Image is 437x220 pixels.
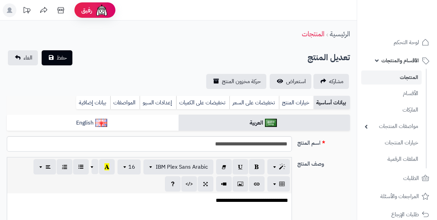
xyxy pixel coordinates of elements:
[403,173,419,183] span: الطلبات
[140,96,176,109] a: إعدادات السيو
[361,119,422,134] a: مواصفات المنتجات
[110,96,140,109] a: المواصفات
[361,86,422,101] a: الأقسام
[76,96,110,109] a: بيانات إضافية
[313,96,350,109] a: بيانات أساسية
[18,3,35,19] a: تحديثات المنصة
[361,170,433,186] a: الطلبات
[361,103,422,117] a: الماركات
[95,119,107,127] img: English
[143,159,213,174] button: IBM Plex Sans Arabic
[229,96,279,109] a: تخفيضات على السعر
[381,56,419,65] span: الأقسام والمنتجات
[313,74,349,89] a: مشاركه
[295,136,353,147] label: اسم المنتج
[361,34,433,51] a: لوحة التحكم
[265,119,277,127] img: العربية
[361,152,422,167] a: الملفات الرقمية
[81,6,92,14] span: رفيق
[179,115,350,131] a: العربية
[279,96,313,109] a: خيارات المنتج
[7,115,179,131] a: English
[57,54,67,62] span: حفظ
[42,50,72,65] button: حفظ
[391,210,419,219] span: طلبات الإرجاع
[176,96,229,109] a: تخفيضات على الكميات
[206,74,266,89] a: حركة مخزون المنتج
[330,29,350,39] a: الرئيسية
[270,74,311,89] a: استعراض
[380,192,419,201] span: المراجعات والأسئلة
[329,77,343,86] span: مشاركه
[361,70,422,85] a: المنتجات
[295,157,353,168] label: وصف المنتج
[308,51,350,65] h2: تعديل المنتج
[95,3,109,17] img: ai-face.png
[222,77,261,86] span: حركة مخزون المنتج
[156,163,208,171] span: IBM Plex Sans Arabic
[286,77,306,86] span: استعراض
[361,135,422,150] a: خيارات المنتجات
[128,163,135,171] span: 16
[117,159,141,174] button: 16
[361,188,433,205] a: المراجعات والأسئلة
[302,29,324,39] a: المنتجات
[8,50,38,65] a: الغاء
[394,38,419,47] span: لوحة التحكم
[24,54,32,62] span: الغاء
